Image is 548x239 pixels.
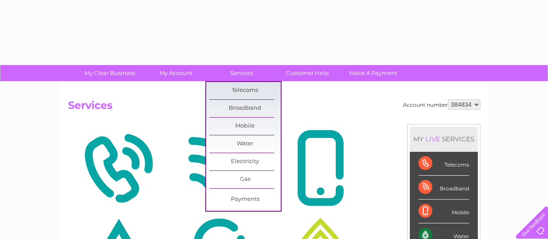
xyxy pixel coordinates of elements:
a: Mobile [209,118,281,135]
div: LIVE [424,135,442,143]
img: Broadband [171,126,268,210]
div: Telecoms [418,152,469,176]
div: MY SERVICES [410,127,478,151]
a: Telecoms [209,82,281,99]
a: Customer Help [272,65,343,81]
div: Account number [403,99,480,110]
a: Payments [209,191,281,208]
div: Mobile [418,200,469,223]
a: Make A Payment [337,65,409,81]
a: My Account [140,65,211,81]
a: Water [209,135,281,153]
div: Broadband [418,176,469,200]
a: Electricity [209,153,281,170]
img: Mobile [272,126,369,210]
img: Telecoms [70,126,167,210]
a: Broadband [209,100,281,117]
a: Services [206,65,277,81]
a: My Clear Business [74,65,146,81]
a: Gas [209,171,281,188]
h2: Services [68,99,480,116]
